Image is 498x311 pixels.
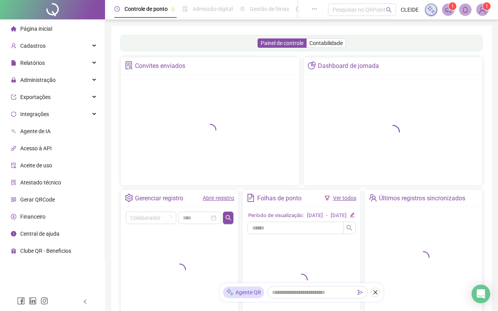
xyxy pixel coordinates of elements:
[11,26,16,31] span: home
[472,285,490,303] div: Open Intercom Messenger
[248,212,304,220] div: Período de visualização:
[226,288,234,297] img: sparkle-icon.fc2bf0ac1784a2077858766a79e2daf3.svg
[20,231,60,237] span: Central de ajuda
[331,212,347,220] div: [DATE]
[385,123,402,140] span: loading
[11,60,16,66] span: file
[20,60,45,66] span: Relatórios
[20,248,71,254] span: Clube QR - Beneficios
[11,180,16,185] span: solution
[203,195,234,201] a: Abrir registro
[20,196,55,203] span: Gerar QRCode
[172,262,187,277] span: loading
[257,192,302,205] div: Folhas de ponto
[451,3,454,9] span: 1
[125,194,133,202] span: setting
[350,212,355,217] span: edit
[203,123,217,137] span: loading
[462,6,469,13] span: bell
[247,194,255,202] span: file-text
[11,146,16,151] span: api
[307,212,323,220] div: [DATE]
[358,290,363,295] span: send
[312,6,317,12] span: ellipsis
[20,94,51,100] span: Exportações
[171,7,175,12] span: pushpin
[182,6,188,12] span: file-done
[193,6,233,12] span: Admissão digital
[250,6,289,12] span: Gestão de férias
[20,77,56,83] span: Administração
[135,192,183,205] div: Gerenciar registro
[135,59,185,73] div: Convites enviados
[318,59,379,73] div: Dashboard de jornada
[11,111,16,117] span: sync
[308,61,316,69] span: pie-chart
[416,250,431,265] span: loading
[114,6,120,12] span: clock-circle
[11,231,16,236] span: info-circle
[483,2,491,10] sup: Atualize o seu contato no menu Meus Dados
[240,6,245,12] span: sun
[294,273,309,287] span: loading
[20,179,61,186] span: Atestado técnico
[449,2,456,10] sup: 1
[124,6,168,12] span: Controle de ponto
[346,225,352,231] span: search
[296,6,302,12] span: dashboard
[40,297,48,305] span: instagram
[333,195,356,201] a: Ver todos
[223,287,264,298] div: Agente QR
[401,5,419,14] span: CLEIDE
[29,297,37,305] span: linkedin
[324,195,330,201] span: filter
[386,7,392,13] span: search
[373,290,378,295] span: close
[11,94,16,100] span: export
[486,3,488,9] span: 1
[379,192,465,205] div: Últimos registros sincronizados
[20,162,52,169] span: Aceite de uso
[11,197,16,202] span: qrcode
[20,111,49,117] span: Integrações
[11,77,16,83] span: lock
[167,215,172,221] span: loading
[326,212,328,220] div: -
[82,299,88,304] span: left
[20,43,46,49] span: Cadastros
[20,214,46,220] span: Financeiro
[125,61,133,69] span: solution
[20,128,51,134] span: Agente de IA
[261,40,303,46] span: Painel de controle
[20,145,52,151] span: Acesso à API
[11,43,16,49] span: user-add
[20,26,52,32] span: Página inicial
[309,40,343,46] span: Contabilidade
[11,214,16,219] span: dollar
[11,163,16,168] span: audit
[427,5,435,14] img: sparkle-icon.fc2bf0ac1784a2077858766a79e2daf3.svg
[369,194,377,202] span: team
[477,4,488,16] img: 74556
[445,6,452,13] span: notification
[17,297,25,305] span: facebook
[225,215,231,221] span: search
[11,248,16,254] span: gift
